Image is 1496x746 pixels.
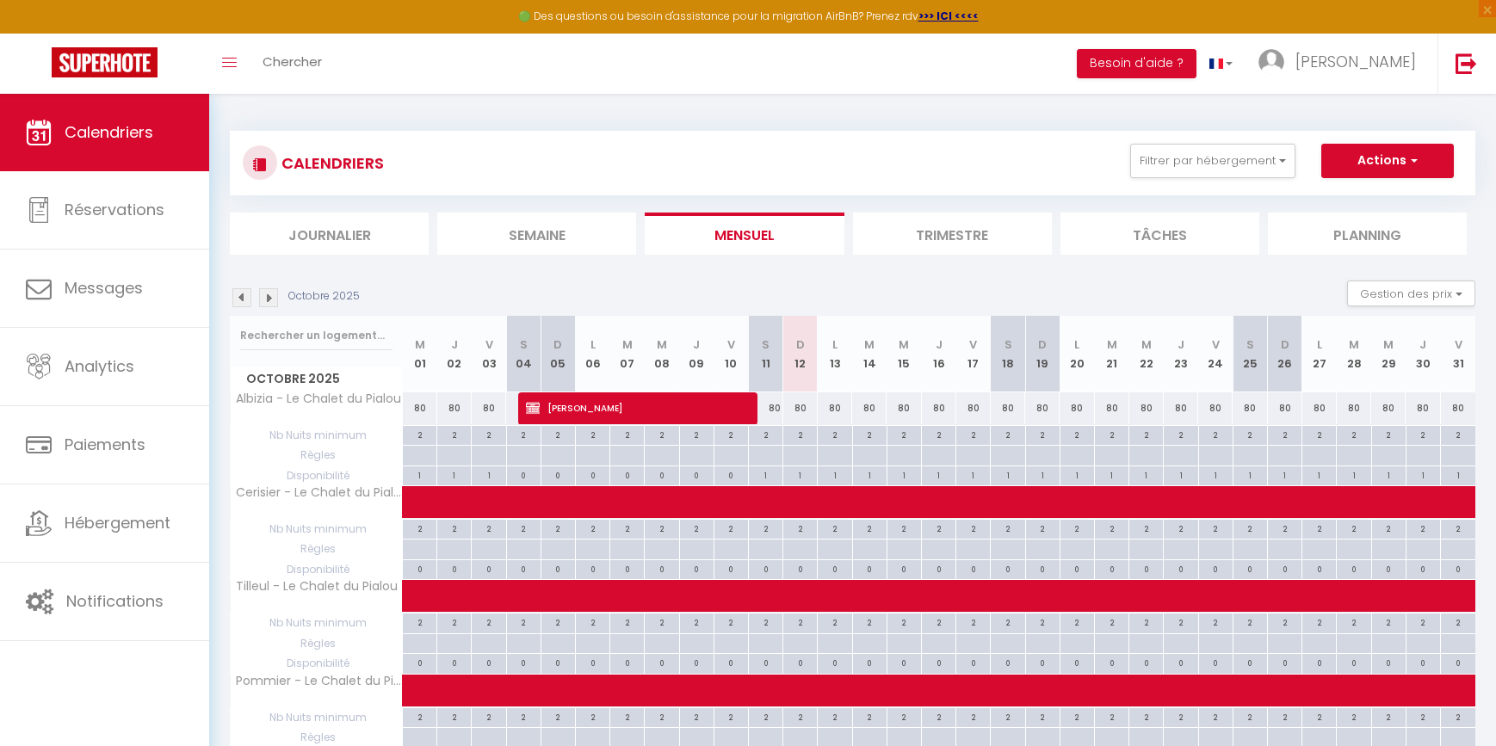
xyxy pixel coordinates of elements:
[1199,426,1233,442] div: 2
[507,466,541,483] div: 0
[1268,316,1302,392] th: 26
[887,466,921,483] div: 1
[645,426,678,442] div: 2
[1025,392,1060,424] div: 80
[680,520,714,536] div: 2
[887,392,921,424] div: 80
[1295,51,1416,72] span: [PERSON_NAME]
[956,392,991,424] div: 80
[1406,466,1440,483] div: 1
[240,320,393,351] input: Rechercher un logement...
[576,560,609,576] div: 0
[437,613,471,630] div: 2
[403,520,436,536] div: 2
[437,426,471,442] div: 2
[1441,613,1475,630] div: 2
[864,336,875,353] abbr: M
[991,520,1024,536] div: 2
[1129,466,1163,483] div: 1
[783,520,817,536] div: 2
[1164,426,1197,442] div: 2
[403,560,436,576] div: 0
[714,466,748,483] div: 0
[783,392,818,424] div: 80
[1347,281,1475,306] button: Gestion des prix
[679,316,714,392] th: 09
[472,392,506,424] div: 80
[853,654,887,670] div: 0
[1060,613,1094,630] div: 2
[230,213,429,255] li: Journalier
[1246,34,1437,94] a: ... [PERSON_NAME]
[1371,392,1406,424] div: 80
[818,316,852,392] th: 13
[956,426,990,442] div: 2
[645,466,678,483] div: 0
[1372,560,1406,576] div: 0
[610,520,644,536] div: 2
[956,316,991,392] th: 17
[233,486,405,499] span: Cerisier - Le Chalet du Pialou
[472,316,506,392] th: 03
[714,654,748,670] div: 0
[610,466,644,483] div: 0
[231,520,402,539] span: Nb Nuits minimum
[1212,336,1220,353] abbr: V
[956,560,990,576] div: 0
[472,466,505,483] div: 1
[1233,392,1267,424] div: 80
[887,520,921,536] div: 2
[233,580,398,593] span: Tilleul - Le Chalet du Pialou
[437,316,472,392] th: 02
[610,560,644,576] div: 0
[832,336,838,353] abbr: L
[922,316,956,392] th: 16
[610,654,644,670] div: 0
[853,426,887,442] div: 2
[231,446,402,465] span: Règles
[852,316,887,392] th: 14
[956,466,990,483] div: 1
[590,336,596,353] abbr: L
[1337,316,1371,392] th: 28
[1025,316,1060,392] th: 19
[918,9,979,23] a: >>> ICI <<<<
[1060,466,1094,483] div: 1
[1107,336,1117,353] abbr: M
[1164,613,1197,630] div: 2
[1337,426,1370,442] div: 2
[437,392,472,424] div: 80
[853,213,1052,255] li: Trimestre
[1233,426,1267,442] div: 2
[231,560,402,579] span: Disponibilité
[922,560,955,576] div: 0
[887,316,921,392] th: 15
[1199,560,1233,576] div: 0
[437,213,636,255] li: Semaine
[1456,52,1477,74] img: logout
[714,560,748,576] div: 0
[231,367,402,391] span: Octobre 2025
[1060,392,1094,424] div: 80
[680,466,714,483] div: 0
[231,634,402,653] span: Règles
[1268,392,1302,424] div: 80
[437,520,471,536] div: 2
[1164,520,1197,536] div: 2
[1164,466,1197,483] div: 1
[1302,520,1336,536] div: 2
[796,336,805,353] abbr: D
[65,512,170,533] span: Hébergement
[680,560,714,576] div: 0
[1441,466,1475,483] div: 1
[1198,316,1233,392] th: 24
[1317,336,1322,353] abbr: L
[1349,336,1359,353] abbr: M
[1281,336,1289,353] abbr: D
[818,560,851,576] div: 0
[288,288,360,305] p: Octobre 2025
[1441,426,1475,442] div: 2
[526,391,744,424] span: [PERSON_NAME]
[991,560,1024,576] div: 0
